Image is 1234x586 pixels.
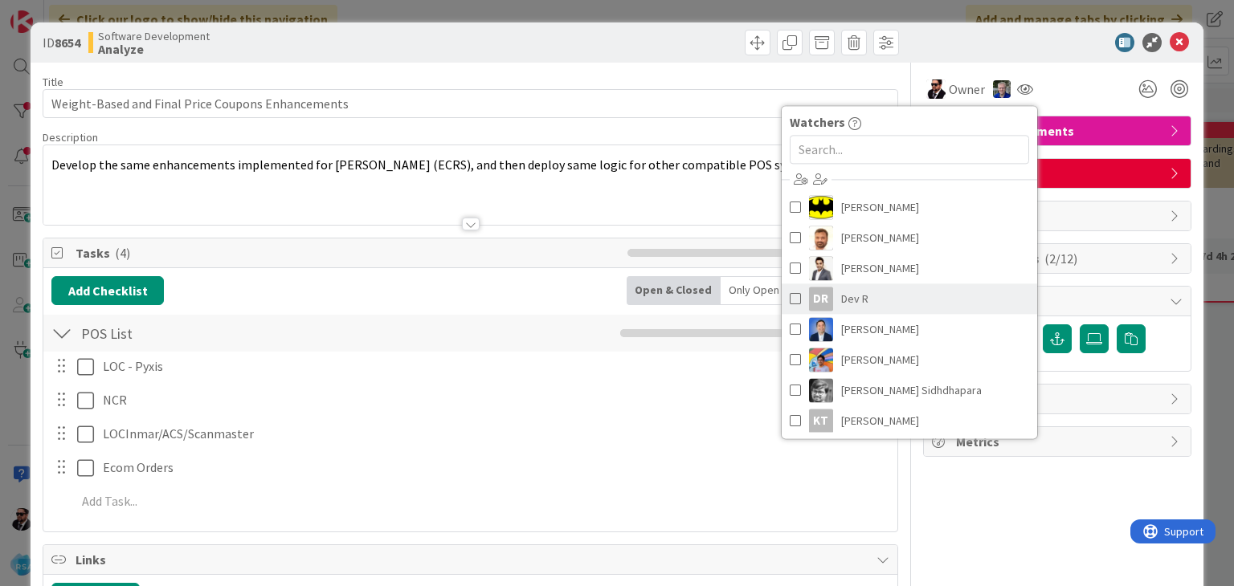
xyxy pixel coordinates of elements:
div: DR [809,287,833,311]
label: Title [43,75,63,89]
img: BR [809,256,833,280]
input: Add Checklist... [76,319,437,348]
img: DP [809,317,833,341]
span: Description [43,130,98,144]
span: Tech Enhancements [956,121,1162,140]
span: Support [34,2,73,22]
span: Attachments [956,291,1162,311]
p: Ecom Orders [103,458,886,477]
span: ( 2/12 ) [1044,250,1077,267]
a: JK[PERSON_NAME] [782,344,1037,375]
img: AC [809,195,833,219]
span: Watchers [790,112,845,132]
button: Add Checklist [51,276,164,305]
span: ( 4 ) [115,245,130,261]
a: AS[PERSON_NAME] [782,222,1037,253]
span: [PERSON_NAME] Sidhdhapara [841,378,982,402]
span: Dev R [841,287,868,311]
p: LOCInmar/ACS/Scanmaster [103,425,886,443]
span: Mirrors [956,389,1162,409]
input: Search... [790,135,1029,164]
span: Develop the same enhancements implemented for [PERSON_NAME] (ECRS), and then deploy same logic fo... [51,157,823,173]
div: Open & Closed [627,276,721,305]
img: RT [993,80,1011,98]
span: Owner [949,79,985,99]
span: Custom Fields [956,249,1162,268]
img: AC [926,79,946,99]
p: LOC - Pyxis [103,357,886,376]
span: [PERSON_NAME] [841,256,919,280]
span: [PERSON_NAME] [841,317,919,341]
a: KT[PERSON_NAME] [782,405,1037,436]
b: Analyze [98,43,210,55]
span: Metrics [956,432,1162,451]
span: [PERSON_NAME] [841,195,919,219]
span: Software Development [98,30,210,43]
span: ID [43,33,80,52]
img: JK [809,348,833,372]
a: AC[PERSON_NAME] [782,192,1037,222]
img: AS [809,226,833,250]
span: Tasks [76,243,619,262]
a: DP[PERSON_NAME] [782,314,1037,344]
div: Only Open [721,276,788,305]
div: KT [809,409,833,433]
a: DRDev R [782,283,1037,314]
img: KS [809,378,833,402]
a: BR[PERSON_NAME] [782,253,1037,283]
span: Links [76,550,868,569]
b: 8654 [55,35,80,51]
span: Dates [956,164,1162,183]
p: NCR [103,391,886,409]
span: [PERSON_NAME] [841,226,919,250]
span: Block [956,206,1162,226]
span: [PERSON_NAME] [841,348,919,372]
span: [PERSON_NAME] [841,409,919,433]
input: type card name here... [43,89,897,118]
a: KS[PERSON_NAME] Sidhdhapara [782,375,1037,405]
